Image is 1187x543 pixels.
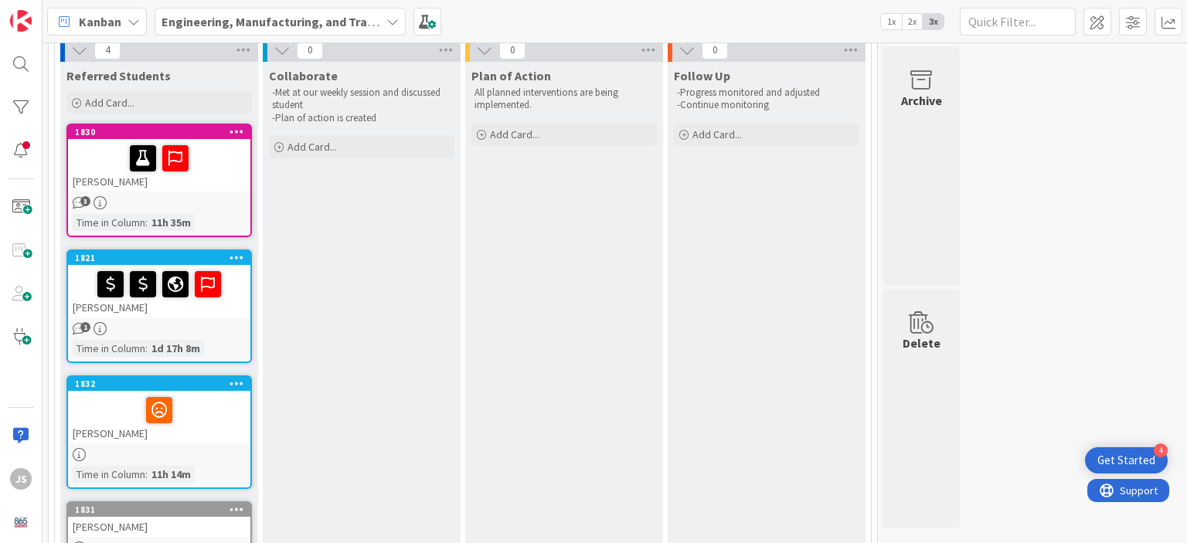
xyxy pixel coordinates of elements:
[677,99,856,111] p: -Continue monitoring
[272,87,451,112] p: -Met at our weekly session and discussed student
[75,127,250,137] div: 1830
[68,139,250,192] div: [PERSON_NAME]
[10,468,32,490] div: JS
[10,511,32,533] img: avatar
[148,214,195,231] div: 11h 35m
[66,249,252,363] a: 1821[PERSON_NAME]Time in Column:1d 17h 8m
[66,68,171,83] span: Referred Students
[85,96,134,110] span: Add Card...
[68,251,250,317] div: 1821[PERSON_NAME]
[903,334,940,352] div: Delete
[66,124,252,237] a: 1830[PERSON_NAME]Time in Column:11h 35m
[68,503,250,537] div: 1831[PERSON_NAME]
[68,377,250,443] div: 1832[PERSON_NAME]
[1097,453,1155,468] div: Get Started
[674,68,730,83] span: Follow Up
[68,265,250,317] div: [PERSON_NAME]
[68,377,250,391] div: 1832
[145,340,148,357] span: :
[75,504,250,515] div: 1831
[80,322,90,332] span: 1
[272,112,451,124] p: -Plan of action is created
[499,41,525,59] span: 0
[66,375,252,489] a: 1832[PERSON_NAME]Time in Column:11h 14m
[73,340,145,357] div: Time in Column
[490,127,539,141] span: Add Card...
[80,196,90,206] span: 3
[68,503,250,517] div: 1831
[702,41,728,59] span: 0
[75,253,250,263] div: 1821
[68,391,250,443] div: [PERSON_NAME]
[902,14,923,29] span: 2x
[148,466,195,483] div: 11h 14m
[68,517,250,537] div: [PERSON_NAME]
[75,378,250,389] div: 1832
[79,12,121,31] span: Kanban
[94,41,121,59] span: 4
[960,8,1076,36] input: Quick Filter...
[287,140,337,154] span: Add Card...
[1085,447,1168,473] div: Open Get Started checklist, remaining modules: 4
[474,87,654,112] p: All planned interventions are being implemented.
[471,68,551,83] span: Plan of Action
[692,127,742,141] span: Add Card...
[297,41,323,59] span: 0
[269,68,338,83] span: Collaborate
[73,466,145,483] div: Time in Column
[10,10,32,32] img: Visit kanbanzone.com
[68,251,250,265] div: 1821
[881,14,902,29] span: 1x
[68,125,250,139] div: 1830
[148,340,204,357] div: 1d 17h 8m
[73,214,145,231] div: Time in Column
[32,2,70,21] span: Support
[1154,443,1168,457] div: 4
[145,214,148,231] span: :
[145,466,148,483] span: :
[901,91,942,110] div: Archive
[677,87,856,99] p: -Progress monitored and adjusted
[162,14,435,29] b: Engineering, Manufacturing, and Transportation
[68,125,250,192] div: 1830[PERSON_NAME]
[923,14,944,29] span: 3x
